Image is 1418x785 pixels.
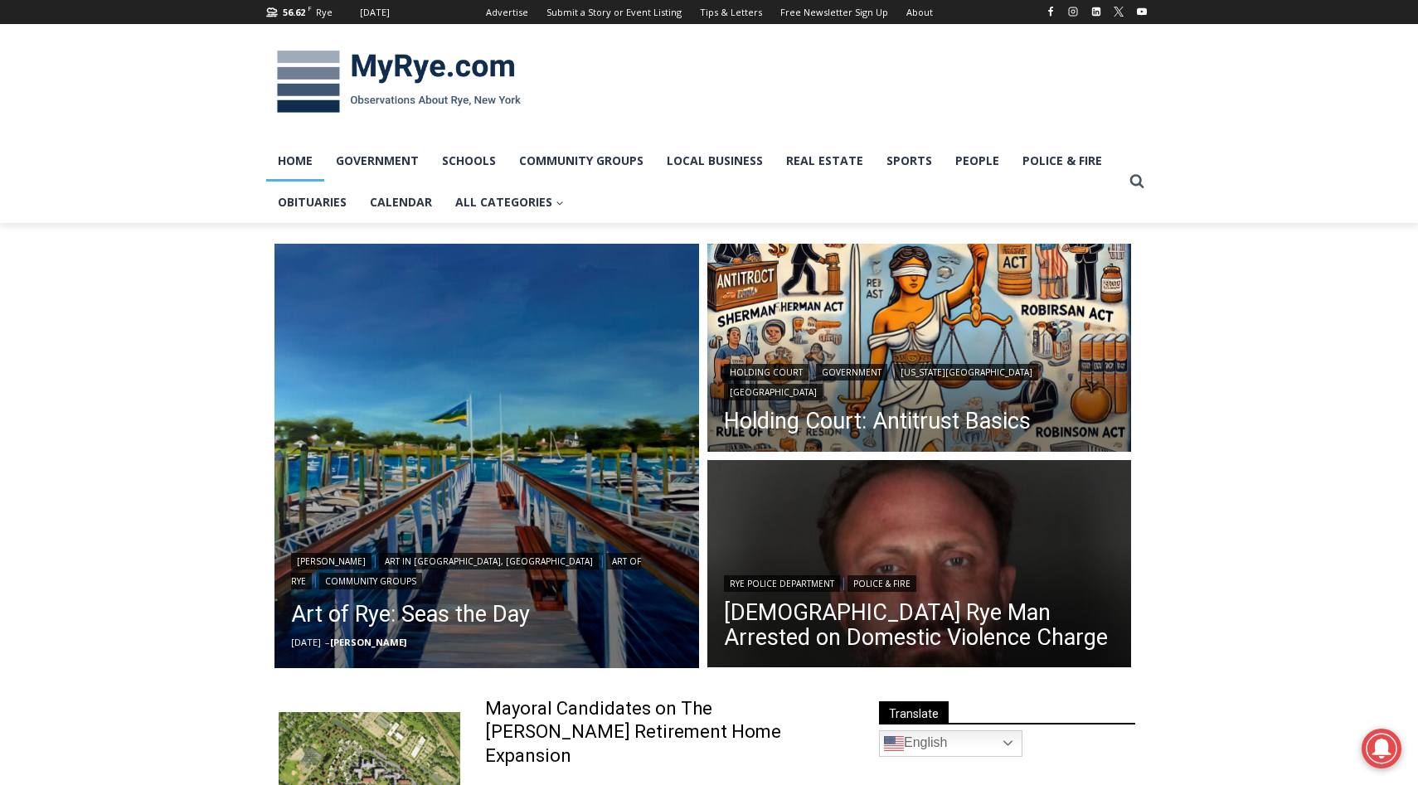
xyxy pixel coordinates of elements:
[816,364,887,380] a: Government
[266,39,532,125] img: MyRye.com
[266,182,358,223] a: Obituaries
[266,140,324,182] a: Home
[707,460,1132,672] img: (PHOTO: Rye PD arrested Michael P. O’Connell, age 42 of Rye, NY, on a domestic violence charge on...
[308,3,312,12] span: F
[283,6,305,18] span: 56.62
[724,600,1115,650] a: [DEMOGRAPHIC_DATA] Rye Man Arrested on Domestic Violence Charge
[1086,2,1106,22] a: Linkedin
[358,182,444,223] a: Calendar
[724,364,809,380] a: Holding Court
[319,573,422,589] a: Community Groups
[291,553,371,569] a: [PERSON_NAME]
[724,384,823,400] a: [GEOGRAPHIC_DATA]
[847,575,916,592] a: Police & Fire
[291,636,321,648] time: [DATE]
[655,140,775,182] a: Local Business
[274,244,699,668] img: [PHOTO: Seas the Day - Shenorock Shore Club Marina, Rye 36” X 48” Oil on canvas, Commissioned & E...
[944,140,1011,182] a: People
[325,636,330,648] span: –
[724,575,840,592] a: Rye Police Department
[1122,167,1152,196] button: View Search Form
[879,730,1022,757] a: English
[330,636,406,648] a: [PERSON_NAME]
[724,572,1115,592] div: |
[291,598,682,631] a: Art of Rye: Seas the Day
[444,182,575,223] a: All Categories
[1132,2,1152,22] a: YouTube
[724,409,1115,434] a: Holding Court: Antitrust Basics
[1109,2,1129,22] a: X
[707,460,1132,672] a: Read More 42 Year Old Rye Man Arrested on Domestic Violence Charge
[879,701,949,724] span: Translate
[360,5,390,20] div: [DATE]
[707,244,1132,456] img: Holding Court Anti Trust Basics Illustration DALLE 2025-10-14
[1011,140,1114,182] a: Police & Fire
[884,734,904,754] img: en
[274,244,699,668] a: Read More Art of Rye: Seas the Day
[1063,2,1083,22] a: Instagram
[266,140,1122,224] nav: Primary Navigation
[324,140,430,182] a: Government
[430,140,507,182] a: Schools
[291,550,682,589] div: | | |
[507,140,655,182] a: Community Groups
[707,244,1132,456] a: Read More Holding Court: Antitrust Basics
[485,697,849,768] a: Mayoral Candidates on The [PERSON_NAME] Retirement Home Expansion
[379,553,599,569] a: Art in [GEOGRAPHIC_DATA], [GEOGRAPHIC_DATA]
[316,5,333,20] div: Rye
[1041,2,1061,22] a: Facebook
[775,140,875,182] a: Real Estate
[724,361,1115,400] div: | | |
[455,193,564,211] span: All Categories
[895,364,1038,380] a: [US_STATE][GEOGRAPHIC_DATA]
[875,140,944,182] a: Sports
